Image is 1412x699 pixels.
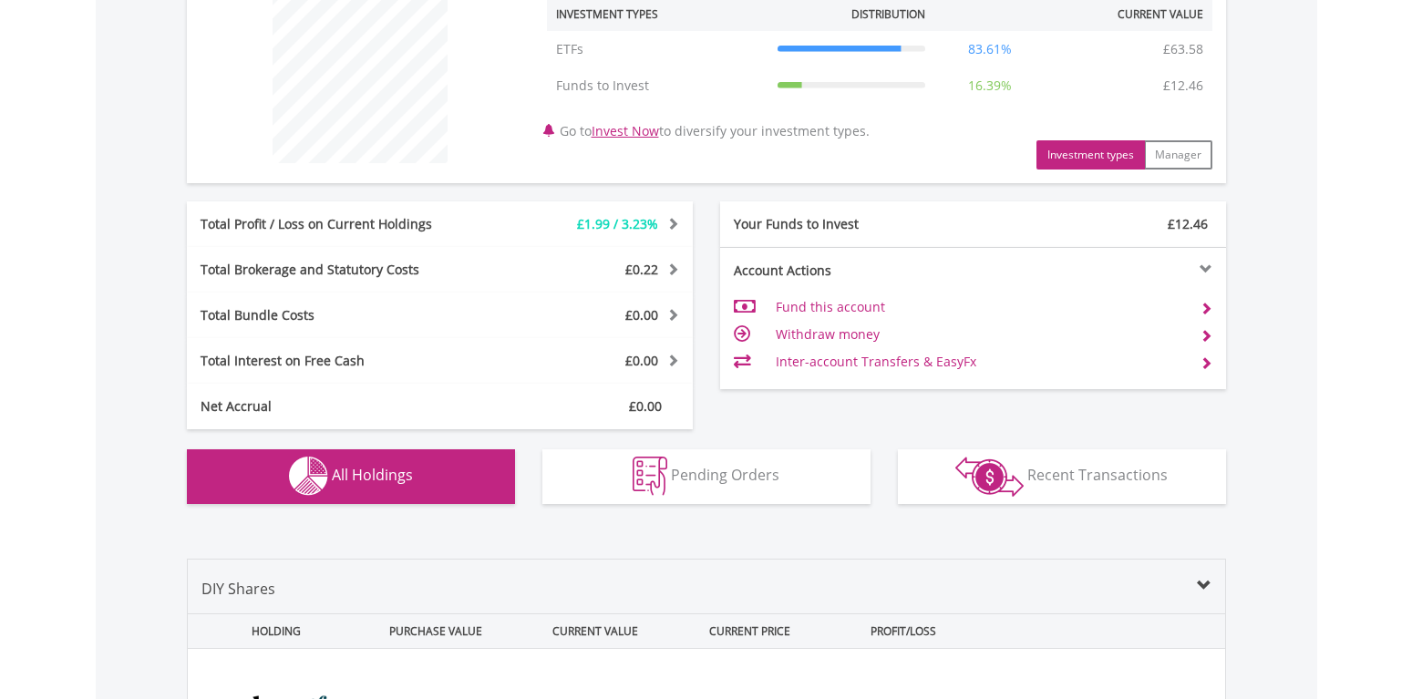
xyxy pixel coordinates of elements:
[547,67,768,104] td: Funds to Invest
[518,614,674,648] div: CURRENT VALUE
[1168,215,1208,232] span: £12.46
[187,449,515,504] button: All Holdings
[1144,140,1212,170] button: Manager
[633,457,667,496] img: pending_instructions-wht.png
[187,352,482,370] div: Total Interest on Free Cash
[625,261,658,278] span: £0.22
[625,306,658,324] span: £0.00
[851,6,925,22] div: Distribution
[1027,465,1168,485] span: Recent Transactions
[542,449,871,504] button: Pending Orders
[187,306,482,324] div: Total Bundle Costs
[776,321,1185,348] td: Withdraw money
[332,465,413,485] span: All Holdings
[577,215,658,232] span: £1.99 / 3.23%
[547,31,768,67] td: ETFs
[776,348,1185,375] td: Inter-account Transfers & EasyFx
[720,262,974,280] div: Account Actions
[289,457,328,496] img: holdings-wht.png
[671,465,779,485] span: Pending Orders
[629,397,662,415] span: £0.00
[201,579,275,599] span: DIY Shares
[776,293,1185,321] td: Fund this account
[1036,140,1145,170] button: Investment types
[955,457,1024,497] img: transactions-zar-wht.png
[1154,67,1212,104] td: £12.46
[934,67,1046,104] td: 16.39%
[826,614,982,648] div: PROFIT/LOSS
[934,31,1046,67] td: 83.61%
[676,614,821,648] div: CURRENT PRICE
[592,122,659,139] a: Invest Now
[187,397,482,416] div: Net Accrual
[720,215,974,233] div: Your Funds to Invest
[358,614,514,648] div: PURCHASE VALUE
[187,261,482,279] div: Total Brokerage and Statutory Costs
[898,449,1226,504] button: Recent Transactions
[187,215,482,233] div: Total Profit / Loss on Current Holdings
[625,352,658,369] span: £0.00
[1154,31,1212,67] td: £63.58
[189,614,355,648] div: HOLDING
